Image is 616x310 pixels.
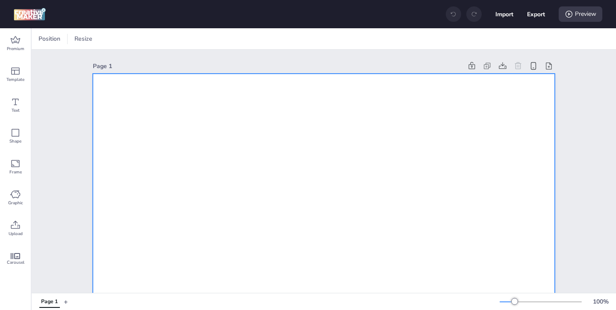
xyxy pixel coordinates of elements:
[559,6,602,22] div: Preview
[7,259,24,266] span: Carousel
[527,5,545,23] button: Export
[6,76,24,83] span: Template
[12,107,20,114] span: Text
[495,5,513,23] button: Import
[37,34,62,43] span: Position
[41,298,58,306] div: Page 1
[35,294,64,309] div: Tabs
[93,62,462,71] div: Page 1
[9,138,21,145] span: Shape
[590,297,611,306] div: 100 %
[9,230,23,237] span: Upload
[14,8,46,21] img: logo Creative Maker
[9,169,22,176] span: Frame
[73,34,94,43] span: Resize
[7,45,24,52] span: Premium
[8,200,23,206] span: Graphic
[64,294,68,309] button: +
